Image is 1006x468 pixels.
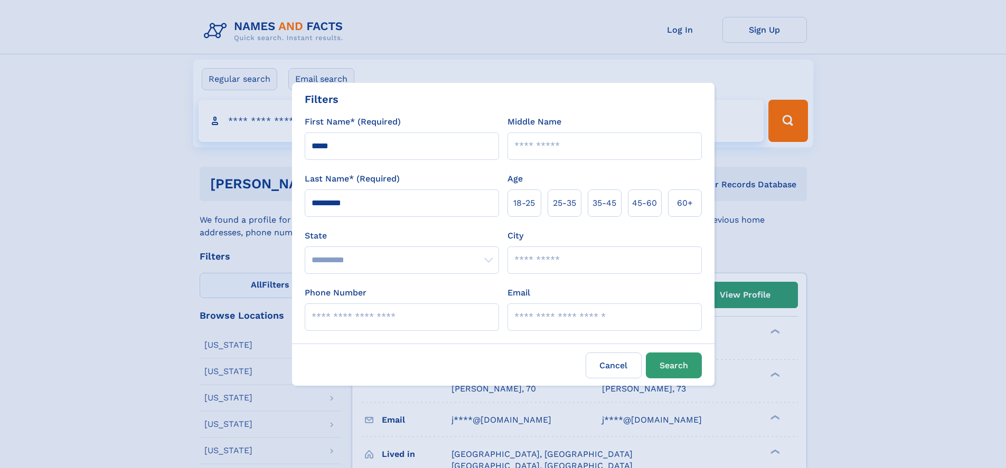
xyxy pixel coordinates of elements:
[646,352,702,378] button: Search
[305,173,400,185] label: Last Name* (Required)
[507,116,561,128] label: Middle Name
[593,197,616,209] span: 35‑45
[513,197,535,209] span: 18‑25
[677,197,693,209] span: 60+
[305,91,339,107] div: Filters
[586,352,642,378] label: Cancel
[305,116,401,128] label: First Name* (Required)
[507,173,523,185] label: Age
[507,286,530,299] label: Email
[305,230,499,242] label: State
[305,286,366,299] label: Phone Number
[553,197,576,209] span: 25‑35
[632,197,657,209] span: 45‑60
[507,230,523,242] label: City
